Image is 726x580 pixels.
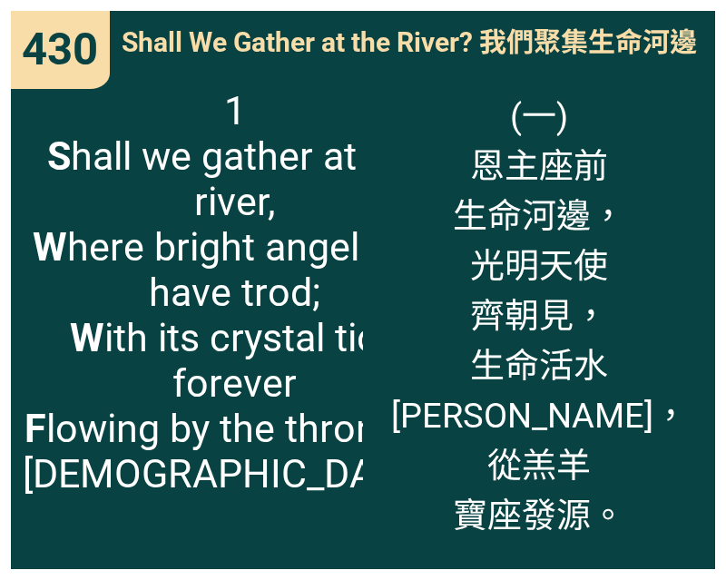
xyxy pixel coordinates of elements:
b: F [25,406,46,451]
span: Shall We Gather at the River? 我們聚集生命河邊 [122,20,697,60]
b: S [47,133,71,179]
span: 430 [22,24,98,75]
span: (一) 恩主座前 生命河邊， 光明天使 齊朝見， 生命活水 [PERSON_NAME]， 從羔羊 寶座發源。 [391,88,688,537]
b: W [33,224,67,270]
b: W [70,315,104,360]
span: 1 hall we gather at the river, here bright angel feet have trod; ith its crystal tide forever low... [23,88,447,496]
